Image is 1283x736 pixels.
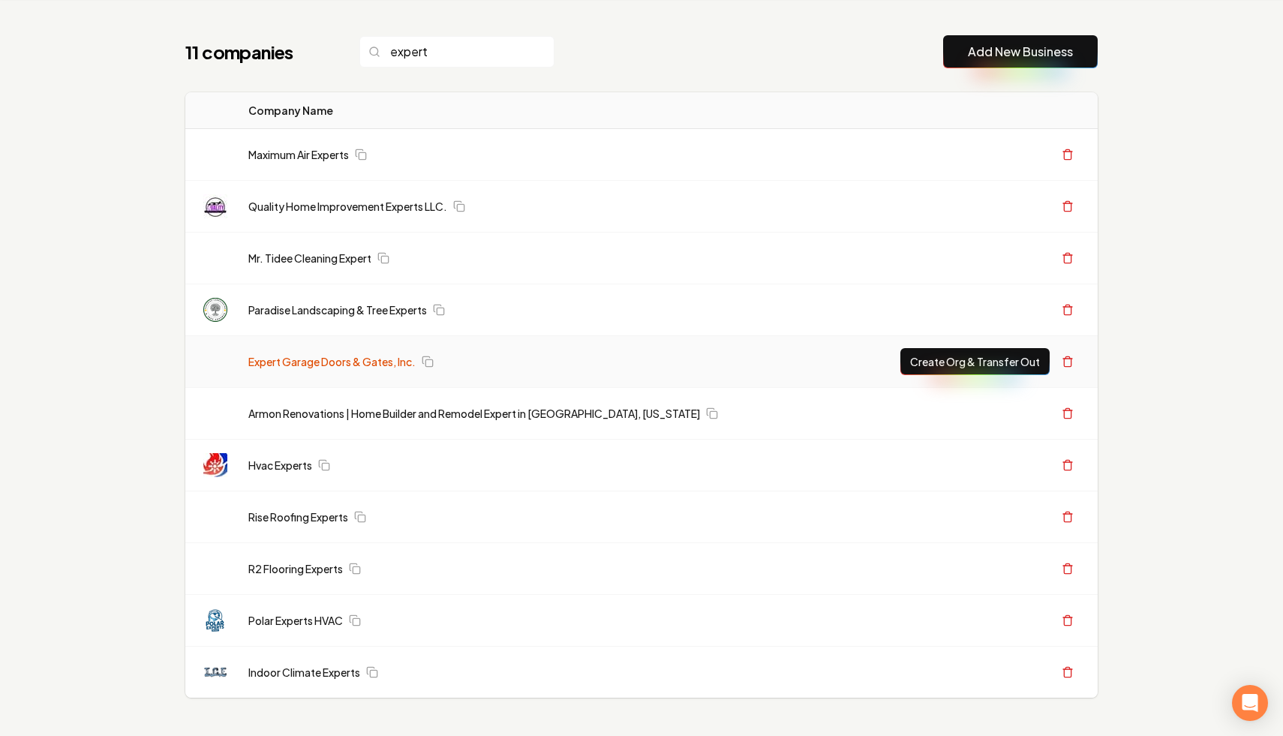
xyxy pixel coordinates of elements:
[203,608,227,632] img: Polar Experts HVAC logo
[203,298,227,322] img: Paradise Landscaping & Tree Experts logo
[185,40,329,64] h1: 11 companies
[943,35,1098,68] button: Add New Business
[248,302,427,317] a: Paradise Landscaping & Tree Experts
[248,199,447,214] a: Quality Home Improvement Experts LLC.
[203,660,227,684] img: Indoor Climate Experts logo
[248,147,349,162] a: Maximum Air Experts
[1232,685,1268,721] div: Open Intercom Messenger
[248,354,416,369] a: Expert Garage Doors & Gates, Inc.
[248,561,343,576] a: R2 Flooring Experts
[248,406,700,421] a: Armon Renovations | Home Builder and Remodel Expert in [GEOGRAPHIC_DATA], [US_STATE]
[203,453,227,477] img: Hvac Experts logo
[203,194,227,218] img: Quality Home Improvement Experts LLC. logo
[236,92,843,129] th: Company Name
[248,509,348,524] a: Rise Roofing Experts
[968,43,1073,61] a: Add New Business
[900,348,1050,375] button: Create Org & Transfer Out
[359,36,554,68] input: Search...
[248,458,312,473] a: Hvac Experts
[248,665,360,680] a: Indoor Climate Experts
[248,251,371,266] a: Mr. Tidee Cleaning Expert
[248,613,343,628] a: Polar Experts HVAC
